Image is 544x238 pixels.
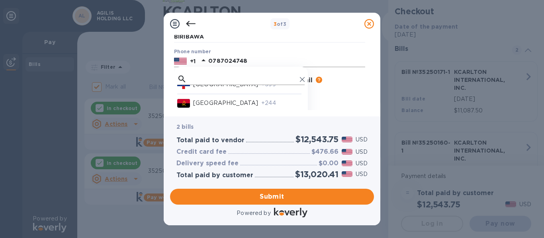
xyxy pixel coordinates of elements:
[176,148,227,156] h3: Credit card fee
[190,57,196,65] p: +1
[342,149,352,155] img: USD
[342,137,352,142] img: USD
[356,148,368,156] p: USD
[208,55,365,67] input: Enter your phone number
[176,137,245,144] h3: Total paid to vendor
[193,99,258,107] p: [GEOGRAPHIC_DATA]
[319,160,339,167] h3: $0.00
[176,192,368,201] span: Submit
[311,148,339,156] h3: $476.66
[237,209,270,217] p: Powered by
[176,172,253,179] h3: Total paid by customer
[295,169,339,179] h2: $13,020.41
[177,99,190,108] img: AO
[342,161,352,166] img: USD
[274,208,307,217] img: Logo
[170,189,374,205] button: Submit
[342,171,352,177] img: USD
[274,21,287,27] b: of 3
[295,134,339,144] h2: $12,543.75
[176,160,239,167] h3: Delivery speed fee
[174,50,211,54] label: Phone number
[356,159,368,168] p: USD
[261,99,301,107] p: +244
[356,170,368,178] p: USD
[174,31,365,43] input: Enter your last name
[176,124,194,130] b: 2 bills
[274,21,277,27] span: 3
[174,57,187,66] img: US
[356,135,368,144] p: USD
